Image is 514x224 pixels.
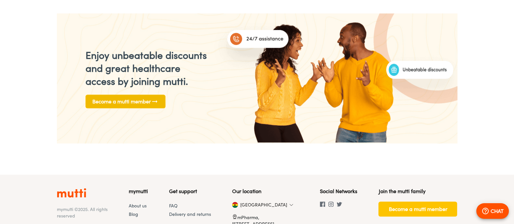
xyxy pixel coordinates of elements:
img: Facebook [320,202,325,207]
button: Become a mutti member [86,95,165,108]
button: CHAT [476,203,509,219]
img: Ghana [232,202,238,208]
h5: mymutti [129,188,148,195]
p: mymutti © 2025 . All rights reserved [57,206,108,219]
span: Become a mutti member [389,204,447,214]
button: Become a mutti member [378,202,457,217]
a: Instagram [328,202,337,208]
img: Unbeatable discounts [368,48,471,108]
a: Facebook [320,202,328,208]
img: Dropdown [289,203,293,207]
img: 24/7 assistance [206,18,309,77]
img: Location [232,214,237,219]
section: [GEOGRAPHIC_DATA] [232,202,242,208]
img: Twitter [337,202,342,207]
a: About us [129,203,147,208]
img: Instagram [328,202,334,207]
img: ellipse [374,13,480,103]
a: Delivery and returns [169,211,211,217]
h5: Social Networks [320,188,357,195]
span: Become a mutti member [92,97,159,106]
a: FAQ [169,203,178,208]
img: become a mutti member [253,13,398,142]
p: CHAT [491,207,504,215]
h5: Join the mutti family [378,188,457,195]
h5: Our location [232,188,299,195]
a: Twitter [337,202,345,208]
img: Logo [57,188,86,198]
a: Blog [129,211,138,217]
p: Enjoy unbeatable discounts and great healthcare access by joining mutti. [86,49,212,88]
h5: Get support [169,188,211,195]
